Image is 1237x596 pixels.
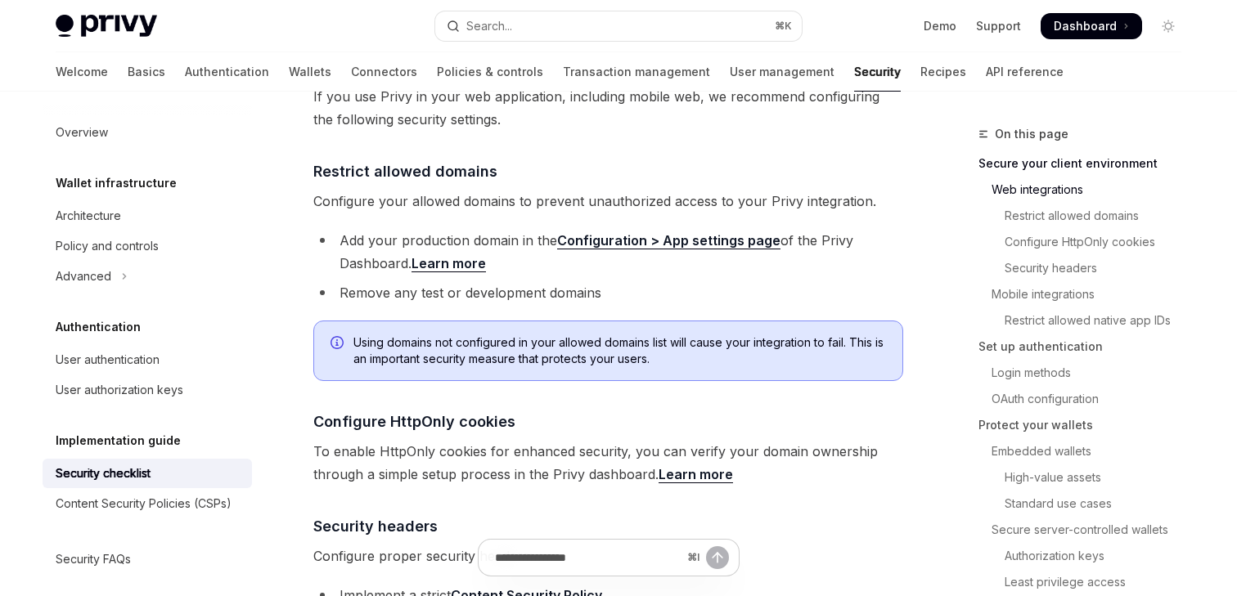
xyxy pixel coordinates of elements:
[313,515,438,537] span: Security headers
[978,412,1194,438] a: Protect your wallets
[437,52,543,92] a: Policies & controls
[978,491,1194,517] a: Standard use cases
[978,569,1194,595] a: Least privilege access
[775,20,792,33] span: ⌘ K
[978,203,1194,229] a: Restrict allowed domains
[978,543,1194,569] a: Authorization keys
[56,236,159,256] div: Policy and controls
[978,281,1194,307] a: Mobile integrations
[331,336,347,352] svg: Info
[986,52,1064,92] a: API reference
[351,52,417,92] a: Connectors
[56,549,131,569] div: Security FAQs
[978,255,1194,281] a: Security headers
[978,334,1194,360] a: Set up authentication
[43,231,252,261] a: Policy and controls
[557,232,780,249] a: Configuration > App settings page
[706,546,729,569] button: Send message
[313,160,497,182] span: Restrict allowed domains
[56,123,108,142] div: Overview
[854,52,901,92] a: Security
[978,386,1194,412] a: OAuth configuration
[56,52,108,92] a: Welcome
[313,85,903,131] span: If you use Privy in your web application, including mobile web, we recommend configuring the foll...
[56,206,121,226] div: Architecture
[978,229,1194,255] a: Configure HttpOnly cookies
[1155,13,1181,39] button: Toggle dark mode
[313,410,515,432] span: Configure HttpOnly cookies
[56,267,111,286] div: Advanced
[920,52,966,92] a: Recipes
[56,380,183,400] div: User authorization keys
[43,201,252,231] a: Architecture
[978,150,1194,177] a: Secure your client environment
[43,489,252,518] a: Content Security Policies (CSPs)
[978,464,1194,491] a: High-value assets
[353,334,886,367] span: Using domains not configured in your allowed domains list will cause your integration to fail. Th...
[978,177,1194,203] a: Web integrations
[313,229,903,275] li: Add your production domain in the of the Privy Dashboard.
[995,124,1068,144] span: On this page
[128,52,165,92] a: Basics
[412,255,486,272] a: Learn more
[43,375,252,405] a: User authorization keys
[43,345,252,374] a: User authentication
[43,544,252,574] a: Security FAQs
[1041,13,1142,39] a: Dashboard
[978,517,1194,543] a: Secure server-controlled wallets
[56,464,151,483] div: Security checklist
[289,52,331,92] a: Wallets
[43,459,252,488] a: Security checklist
[466,16,512,36] div: Search...
[313,190,903,213] span: Configure your allowed domains to prevent unauthorized access to your Privy integration.
[56,431,181,450] h5: Implementation guide
[56,15,157,38] img: light logo
[43,118,252,147] a: Overview
[978,307,1194,334] a: Restrict allowed native app IDs
[1054,18,1117,34] span: Dashboard
[435,11,802,41] button: Open search
[185,52,269,92] a: Authentication
[56,173,177,193] h5: Wallet infrastructure
[43,262,252,291] button: Toggle Advanced section
[978,360,1194,386] a: Login methods
[563,52,710,92] a: Transaction management
[924,18,956,34] a: Demo
[56,494,232,513] div: Content Security Policies (CSPs)
[730,52,834,92] a: User management
[659,466,733,483] a: Learn more
[978,438,1194,464] a: Embedded wallets
[56,350,160,370] div: User authentication
[313,440,903,486] span: To enable HttpOnly cookies for enhanced security, you can verify your domain ownership through a ...
[56,317,141,337] h5: Authentication
[313,281,903,304] li: Remove any test or development domains
[976,18,1021,34] a: Support
[495,540,681,576] input: Ask a question...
